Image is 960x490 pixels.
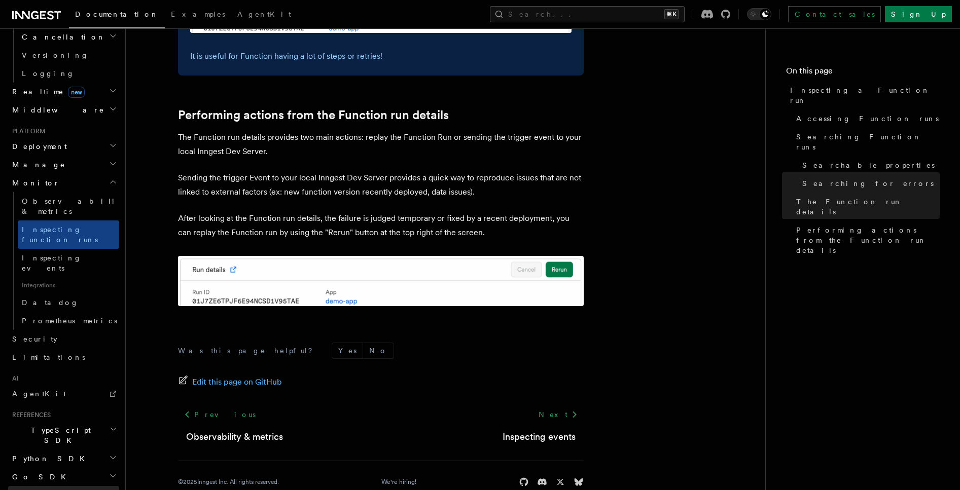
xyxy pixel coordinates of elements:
[796,225,940,255] span: Performing actions from the Function run details
[796,197,940,217] span: The Function run details
[664,9,679,19] kbd: ⌘K
[332,343,363,358] button: Yes
[22,317,117,325] span: Prometheus metrics
[171,10,225,18] span: Examples
[22,197,126,215] span: Observability & metrics
[503,430,576,444] a: Inspecting events
[8,83,119,101] button: Realtimenew
[8,178,60,188] span: Monitor
[8,330,119,348] a: Security
[68,87,85,98] span: new
[18,277,119,293] span: Integrations
[796,132,940,152] span: Searching Function runs
[792,128,940,156] a: Searching Function runs
[22,254,82,272] span: Inspecting events
[792,109,940,128] a: Accessing Function runs
[69,3,165,28] a: Documentation
[237,10,291,18] span: AgentKit
[178,405,262,424] a: Previous
[8,374,19,383] span: AI
[178,108,449,122] a: Performing actions from the Function run details
[231,3,297,27] a: AgentKit
[363,343,394,358] button: No
[178,346,319,356] p: Was this page helpful?
[18,192,119,220] a: Observability & metrics
[8,105,104,115] span: Middleware
[8,468,119,486] button: Go SDK
[8,421,119,449] button: TypeScript SDK
[178,375,282,389] a: Edit this page on GitHub
[786,81,940,109] a: Inspecting a Function run
[178,171,584,199] p: Sending the trigger Event to your local Inngest Dev Server provides a quick way to reproduce issu...
[802,178,934,189] span: Searching for errors
[12,353,85,361] span: Limitations
[18,312,119,330] a: Prometheus metrics
[8,411,51,419] span: References
[532,405,584,424] a: Next
[8,87,85,97] span: Realtime
[165,3,231,27] a: Examples
[8,192,119,330] div: Monitor
[18,32,105,42] span: Cancellation
[798,156,940,174] a: Searchable properties
[18,64,119,83] a: Logging
[18,28,119,46] button: Cancellation
[490,6,685,22] button: Search...⌘K
[747,8,771,20] button: Toggle dark mode
[8,160,65,170] span: Manage
[8,472,72,482] span: Go SDK
[22,225,98,244] span: Inspecting function runs
[8,141,67,152] span: Deployment
[8,449,119,468] button: Python SDK
[381,478,416,486] a: We're hiring!
[798,174,940,193] a: Searching for errors
[192,375,282,389] span: Edit this page on GitHub
[802,160,935,170] span: Searchable properties
[12,335,57,343] span: Security
[8,454,91,464] span: Python SDK
[8,127,46,135] span: Platform
[790,85,940,105] span: Inspecting a Function run
[792,193,940,221] a: The Function run details
[22,69,75,78] span: Logging
[18,293,119,312] a: Datadog
[792,221,940,259] a: Performing actions from the Function run details
[186,430,283,444] a: Observability & metrics
[8,137,119,156] button: Deployment
[885,6,952,22] a: Sign Up
[8,101,119,119] button: Middleware
[8,174,119,192] button: Monitor
[788,6,881,22] a: Contact sales
[178,211,584,240] p: After looking at the Function run details, the failure is judged temporary or fixed by a recent d...
[8,348,119,366] a: Limitations
[190,49,572,63] p: It is useful for Function having a lot of steps or retries!
[8,385,119,403] a: AgentKit
[178,130,584,159] p: The Function run details provides two main actions: replay the Function Run or sending the trigge...
[18,249,119,277] a: Inspecting events
[8,156,119,174] button: Manage
[18,46,119,64] a: Versioning
[22,51,89,59] span: Versioning
[786,65,940,81] h4: On this page
[18,220,119,249] a: Inspecting function runs
[12,390,66,398] span: AgentKit
[75,10,159,18] span: Documentation
[8,425,110,445] span: TypeScript SDK
[178,256,584,307] img: The rerun button is accessible in the header of the "run details" section of the Function run detail
[178,478,279,486] div: © 2025 Inngest Inc. All rights reserved.
[796,114,939,124] span: Accessing Function runs
[22,298,79,307] span: Datadog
